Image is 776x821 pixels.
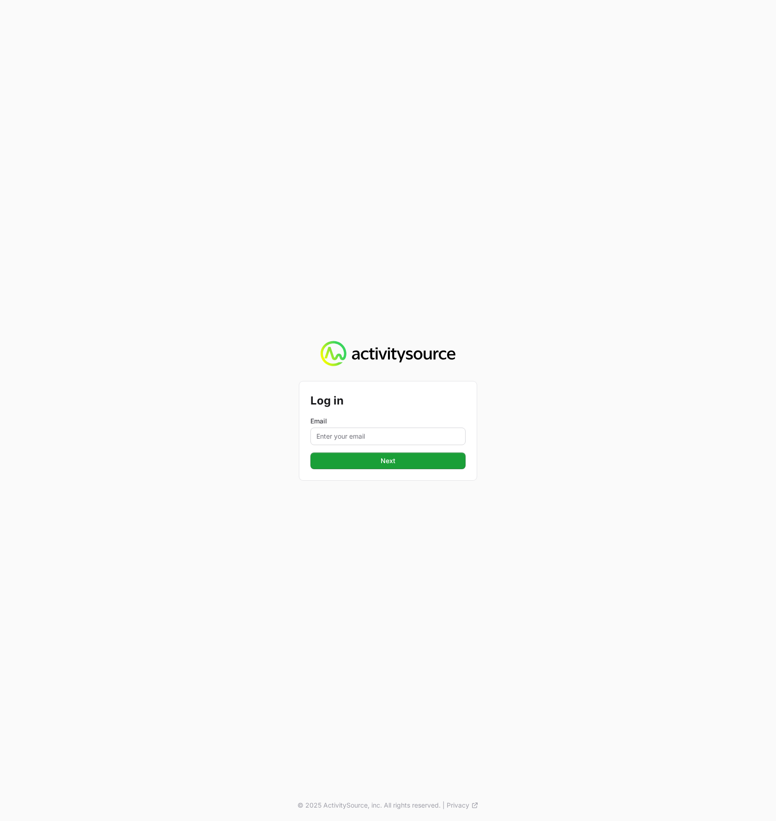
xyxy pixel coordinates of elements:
a: Privacy [447,801,479,810]
img: Activity Source [321,341,455,367]
label: Email [310,417,466,426]
span: Next [381,455,395,466]
p: © 2025 ActivitySource, inc. All rights reserved. [297,801,441,810]
button: Next [310,453,466,469]
h2: Log in [310,392,466,409]
span: | [443,801,445,810]
input: Enter your email [310,428,466,445]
